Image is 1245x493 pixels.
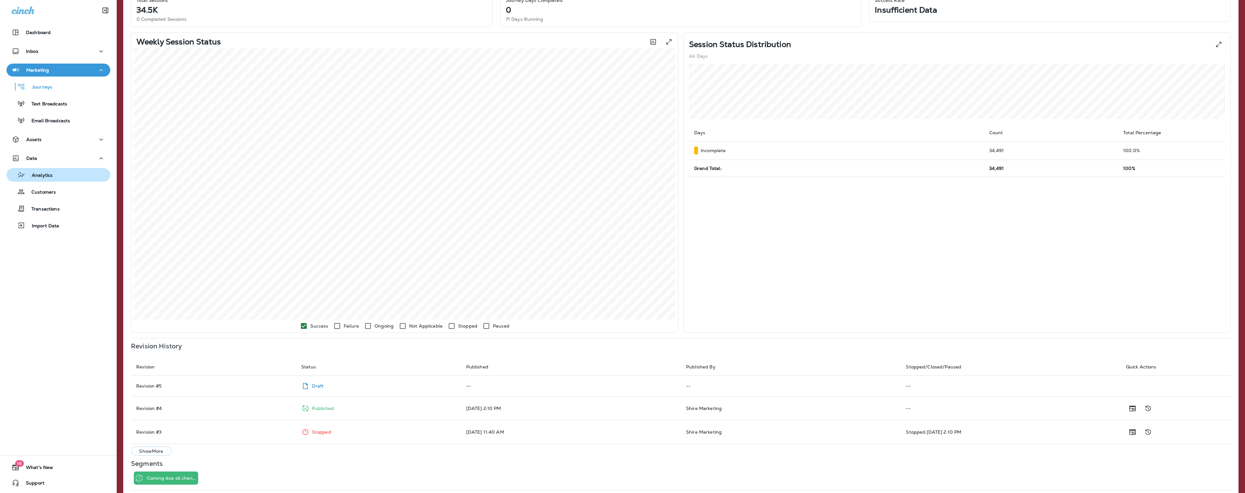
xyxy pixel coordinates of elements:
[686,383,895,389] p: --
[131,358,296,376] th: Revision
[136,39,221,44] p: Weekly Session Status
[901,420,1120,444] td: Stopped: [DATE] 2:10 PM
[906,383,1115,389] p: --
[131,461,163,466] p: Segments
[6,202,110,215] button: Transactions
[6,97,110,110] button: Text Broadcasts
[147,475,196,481] p: Coming due oil change [DATE]
[134,472,144,485] div: Recurring Time Trigger
[26,67,49,73] p: Marketing
[131,376,296,397] td: Revision # 5
[875,7,937,13] p: Insufficient Data
[984,124,1118,141] th: Count
[681,358,901,376] th: Published By
[461,397,681,420] td: [DATE] 2:10 PM
[689,54,708,59] p: All Days
[989,165,1004,171] span: 34,491
[1118,141,1225,160] td: 100.0 %
[701,148,726,153] p: Incomplete
[1212,38,1225,51] button: View Pie expanded to full screen
[25,223,59,229] p: Import Data
[694,165,722,171] span: Grand Total:
[689,124,984,141] th: Days
[26,137,41,142] p: Assets
[96,4,114,17] button: Collapse Sidebar
[662,35,675,48] button: View graph expanded to full screen
[1142,402,1155,415] button: Show Change Log
[136,7,158,13] p: 34.5K
[6,152,110,165] button: Data
[26,156,37,161] p: Data
[131,343,182,349] p: Revision History
[1126,426,1139,439] button: Show Release Notes
[6,476,110,489] button: Support
[131,397,296,420] td: Revision # 4
[6,80,110,93] button: Journeys
[681,420,901,444] td: Shire Marketing
[646,35,660,48] button: Toggle between session count and session percentage
[493,323,509,329] p: Paused
[25,84,52,90] p: Journeys
[136,17,186,22] p: 0 Completed Sessions
[1126,402,1139,415] button: Show Release Notes
[458,323,477,329] p: Stopped
[312,406,334,411] p: Published
[131,420,296,444] td: Revision # 3
[312,429,331,435] p: Stopped
[25,189,56,196] p: Customers
[310,323,328,329] p: Success
[139,449,163,454] p: Show More
[1142,426,1155,439] button: Show Change Log
[1118,124,1225,141] th: Total Percentage
[147,472,198,485] div: Coming due oil change in 21 days
[681,397,901,420] td: Shire Marketing
[506,17,543,22] p: 71 Days Running
[506,7,511,13] p: 0
[984,141,1118,160] td: 34,491
[6,219,110,232] button: Import Data
[461,358,681,376] th: Published
[296,358,461,376] th: Status
[131,447,172,456] button: ShowMore
[312,383,324,389] p: Draft
[25,101,67,107] p: Text Broadcasts
[26,49,38,54] p: Inbox
[6,133,110,146] button: Assets
[6,114,110,127] button: Email Broadcasts
[25,118,70,124] p: Email Broadcasts
[374,323,394,329] p: Ongoing
[344,323,359,329] p: Failure
[6,185,110,198] button: Customers
[6,45,110,58] button: Inbox
[906,406,1115,411] p: --
[6,461,110,474] button: 16What's New
[19,465,53,473] span: What's New
[466,383,676,389] p: --
[25,206,60,212] p: Transactions
[19,480,44,488] span: Support
[6,64,110,77] button: Marketing
[6,168,110,182] button: Analytics
[26,30,51,35] p: Dashboard
[689,42,791,47] p: Session Status Distribution
[461,420,681,444] td: [DATE] 11:40 AM
[6,26,110,39] button: Dashboard
[901,358,1120,376] th: Stopped/Closed/Paused
[409,323,443,329] p: Not Applicable
[25,173,53,179] p: Analytics
[1123,165,1135,171] span: 100%
[1121,358,1231,376] th: Quick Actions
[15,460,24,467] span: 16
